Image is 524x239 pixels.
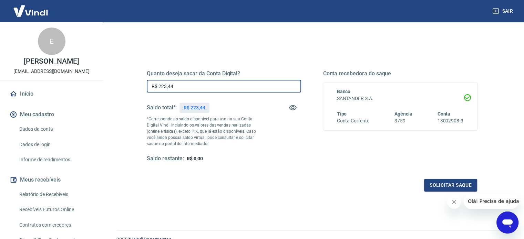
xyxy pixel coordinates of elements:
h6: 13002908-3 [437,117,463,124]
h5: Conta recebedora do saque [323,70,477,77]
button: Meus recebíveis [8,172,95,187]
p: [EMAIL_ADDRESS][DOMAIN_NAME] [13,68,90,75]
h5: Saldo restante: [147,155,184,162]
p: *Corresponde ao saldo disponível para uso na sua Conta Digital Vindi. Incluindo os valores das ve... [147,116,263,147]
h5: Saldo total*: [147,104,177,111]
span: Agência [394,111,412,117]
span: R$ 0,00 [187,156,203,161]
h6: Conta Corrente [337,117,369,124]
iframe: Fechar mensagem [447,195,461,209]
span: Conta [437,111,450,117]
a: Dados de login [17,138,95,152]
button: Solicitar saque [424,179,477,192]
p: [PERSON_NAME] [24,58,79,65]
a: Início [8,86,95,101]
p: R$ 223,44 [184,104,205,111]
span: Tipo [337,111,347,117]
span: Olá! Precisa de ajuda? [4,5,58,10]
span: Banco [337,89,351,94]
a: Informe de rendimentos [17,153,95,167]
div: E [38,28,65,55]
h6: 3759 [394,117,412,124]
a: Relatório de Recebíveis [17,187,95,202]
button: Sair [491,5,516,18]
iframe: Botão para abrir a janela de mensagens [496,211,518,233]
a: Dados da conta [17,122,95,136]
iframe: Mensagem da empresa [464,194,518,209]
a: Contratos com credores [17,218,95,232]
h5: Quanto deseja sacar da Conta Digital? [147,70,301,77]
img: Vindi [8,0,53,21]
button: Meu cadastro [8,107,95,122]
h6: SANTANDER S.A. [337,95,464,102]
a: Recebíveis Futuros Online [17,203,95,217]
